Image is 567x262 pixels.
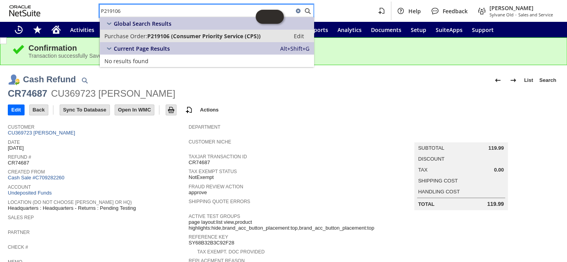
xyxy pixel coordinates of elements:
[307,26,328,34] span: Reports
[509,76,518,85] img: Next
[14,25,23,34] svg: Recent Records
[189,240,234,246] span: SY68B32B3C92F28
[189,139,231,145] a: Customer Niche
[302,22,333,37] a: Reports
[487,201,504,207] span: 119.99
[33,25,42,34] svg: Shortcuts
[147,32,261,40] span: P219106 (Consumer Priority Service (CPS))
[28,44,555,53] div: Confirmation
[9,22,28,37] a: Recent Records
[489,12,514,18] span: Sylvane Old
[494,167,503,173] span: 0.00
[536,74,559,87] a: Search
[30,105,48,115] input: Back
[8,175,64,181] a: Cash Sale #C709282260
[8,215,34,220] a: Sales Rep
[197,249,265,255] a: Tax Exempt. Doc Provided
[489,4,553,12] span: [PERSON_NAME]
[408,7,421,15] span: Help
[8,200,132,205] a: Location (Do Not choose [PERSON_NAME] or HQ)
[8,87,47,100] div: CR74687
[8,124,34,130] a: Customer
[8,140,20,145] a: Date
[189,159,210,166] span: CR74687
[8,145,24,151] span: [DATE]
[100,6,293,16] input: Search
[28,53,555,59] div: Transaction successfully Saved
[114,20,171,27] span: Global Search Results
[8,205,136,211] span: Headquarters : Headquarters - Returns : Pending Testing
[166,105,176,115] input: Print
[285,31,313,41] a: Edit:
[8,160,29,166] span: CR74687
[28,22,47,37] div: Shortcuts
[189,124,221,130] a: Department
[488,145,504,151] span: 119.99
[115,105,154,115] input: Open In WMC
[100,30,314,42] a: Purchase Order:P219106 (Consumer Priority Service (CPS))Edit:
[467,22,498,37] a: Support
[256,10,284,24] iframe: Click here to launch Oracle Guided Learning Help Panel
[280,45,309,52] span: Alt+Shift+G
[51,25,61,34] svg: Home
[184,105,194,115] img: add-record.svg
[418,167,427,173] a: Tax
[9,5,41,16] svg: logo
[8,190,52,196] a: Undeposited Funds
[418,189,460,195] a: Handling Cost
[65,22,99,37] a: Activities
[414,130,508,142] caption: Summary
[436,26,463,34] span: SuiteApps
[515,12,517,18] span: -
[493,76,502,85] img: Previous
[8,169,45,175] a: Created From
[189,174,214,181] span: NotExempt
[521,74,536,87] a: List
[371,26,401,34] span: Documents
[418,156,445,162] a: Discount
[337,26,362,34] span: Analytics
[333,22,366,37] a: Analytics
[104,57,148,65] span: No results found
[189,219,374,231] span: page layout:list view,product highlights:hide,brand_acc_button_placement:top,brand_acc_button_pla...
[51,87,175,100] div: CU369723 [PERSON_NAME]
[406,22,431,37] a: Setup
[411,26,426,34] span: Setup
[8,105,24,115] input: Edit
[270,10,284,24] span: Oracle Guided Learning Widget. To move around, please hold and drag
[418,178,458,184] a: Shipping Cost
[47,22,65,37] a: Home
[8,154,31,160] a: Refund #
[518,12,553,18] span: Sales and Service
[8,184,31,190] a: Account
[431,22,467,37] a: SuiteApps
[189,189,207,196] span: approve
[189,234,228,240] a: Reference Key
[189,154,247,159] a: TaxJar Transaction ID
[443,7,468,15] span: Feedback
[189,214,240,219] a: Active Test Groups
[100,55,314,67] a: No results found
[303,6,312,16] svg: Search
[8,230,30,235] a: Partner
[189,199,250,204] a: Shipping Quote Errors
[114,45,170,52] span: Current Page Results
[472,26,494,34] span: Support
[8,244,28,250] a: Check #
[70,26,94,34] span: Activities
[189,169,237,174] a: Tax Exempt Status
[418,145,444,151] a: Subtotal
[418,201,435,207] a: Total
[104,32,147,40] span: Purchase Order:
[189,184,243,189] a: Fraud Review Action
[366,22,406,37] a: Documents
[8,130,77,136] a: CU369723 [PERSON_NAME]
[60,105,110,115] input: Sync To Database
[80,76,89,85] img: Quick Find
[197,107,222,113] a: Actions
[99,22,138,37] a: Warehouse
[23,73,76,86] h1: Cash Refund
